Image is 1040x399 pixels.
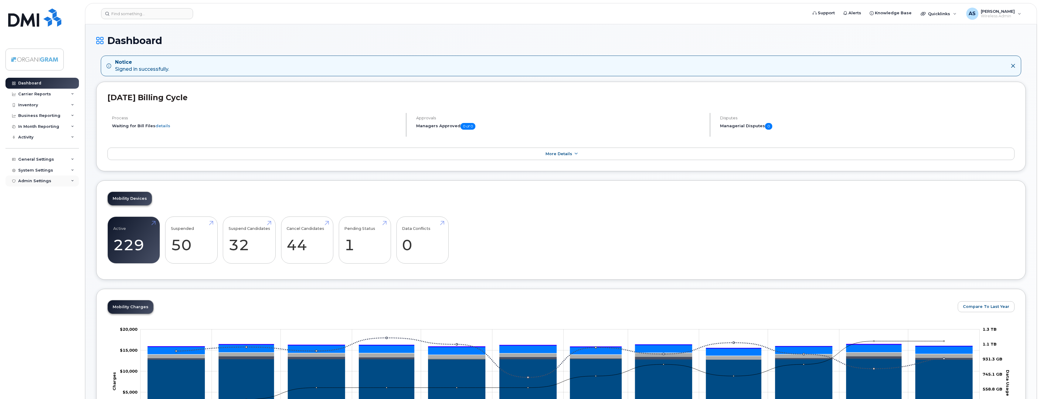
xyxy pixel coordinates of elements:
[983,356,1002,361] tspan: 931.3 GB
[107,93,1015,102] h2: [DATE] Billing Cycle
[120,327,138,332] tspan: $20,000
[115,59,169,73] div: Signed in successfully.
[402,220,443,260] a: Data Conflicts 0
[120,348,138,353] g: $0
[123,390,138,394] tspan: $5,000
[963,304,1009,309] span: Compare To Last Year
[461,123,475,130] span: 0 of 0
[120,327,138,332] g: $0
[765,123,772,130] span: 0
[344,220,385,260] a: Pending Status 1
[720,116,1015,120] h4: Disputes
[148,353,972,360] g: Features
[148,344,972,348] g: QST
[148,345,972,349] g: PST
[115,59,169,66] strong: Notice
[112,116,401,120] h4: Process
[983,342,997,346] tspan: 1.1 TB
[983,327,997,332] tspan: 1.3 TB
[120,348,138,353] tspan: $15,000
[120,369,138,373] tspan: $10,000
[123,390,138,394] g: $0
[416,116,705,120] h4: Approvals
[416,123,705,130] h5: Managers Approved
[1005,370,1010,396] tspan: Data Usage
[148,352,972,356] g: GST
[113,220,154,260] a: Active 229
[983,387,1002,391] tspan: 558.8 GB
[545,152,572,156] span: More Details
[108,192,152,205] a: Mobility Devices
[958,301,1015,312] button: Compare To Last Year
[148,356,972,360] g: Roaming
[120,369,138,373] g: $0
[112,372,117,390] tspan: Charges
[155,123,170,128] a: details
[112,123,401,129] li: Waiting for Bill Files
[148,345,972,355] g: HST
[720,123,1015,130] h5: Managerial Disputes
[287,220,328,260] a: Cancel Candidates 44
[108,300,153,314] a: Mobility Charges
[96,35,1026,46] h1: Dashboard
[171,220,212,260] a: Suspended 50
[983,371,1002,376] tspan: 745.1 GB
[229,220,270,260] a: Suspend Candidates 32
